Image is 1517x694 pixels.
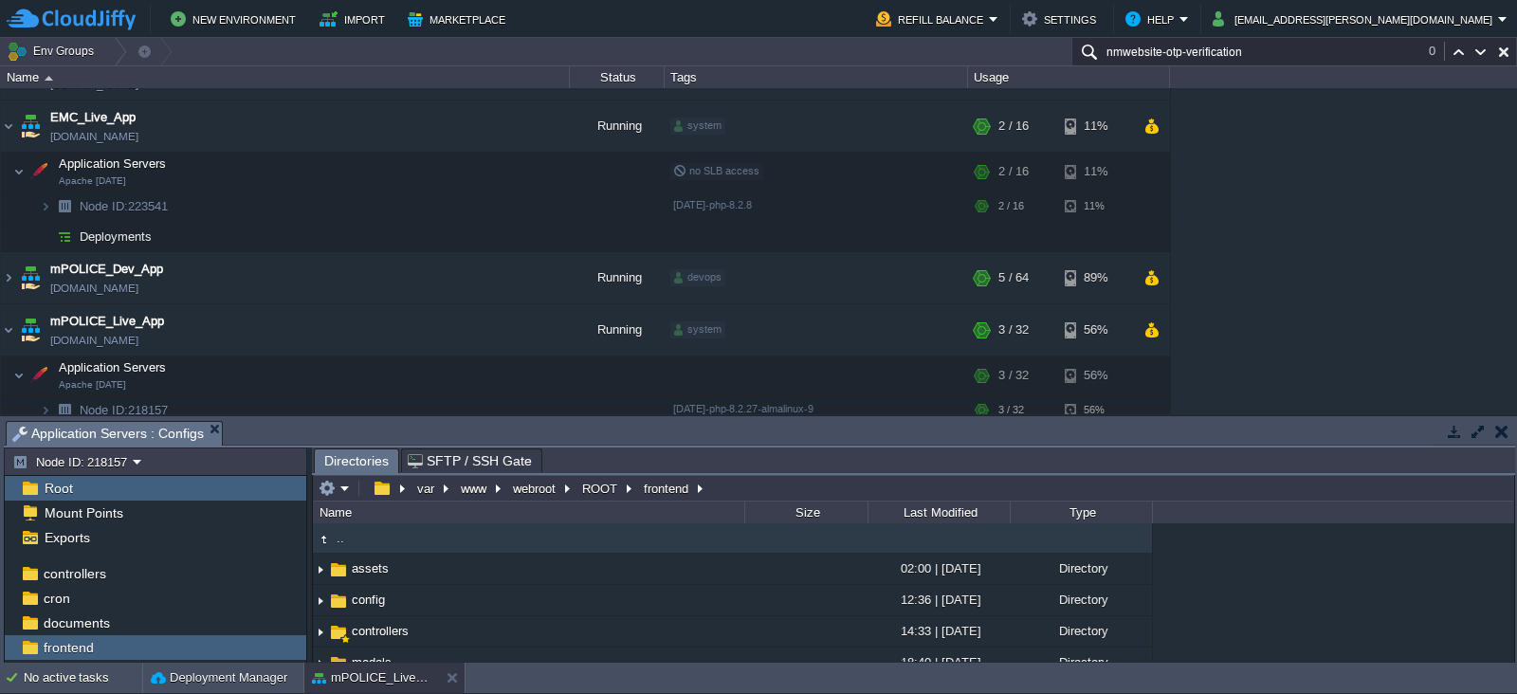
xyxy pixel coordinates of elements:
div: Status [571,66,664,88]
img: AMDAwAAAACH5BAEAAAAALAAAAAABAAEAAAICRAEAOw== [1,304,16,356]
a: Root [41,480,76,497]
a: Mount Points [41,504,126,521]
img: AMDAwAAAACH5BAEAAAAALAAAAAABAAEAAAICRAEAOw== [26,356,52,394]
img: AMDAwAAAACH5BAEAAAAALAAAAAABAAEAAAICRAEAOw== [328,559,349,580]
span: models [349,654,394,670]
button: Env Groups [7,38,101,64]
div: 3 / 32 [998,304,1029,356]
span: no SLB access [673,165,759,176]
img: AMDAwAAAACH5BAEAAAAALAAAAAABAAEAAAICRAEAOw== [313,648,328,678]
div: 2 / 16 [998,100,1029,152]
a: [DOMAIN_NAME] [50,279,138,298]
div: Tags [666,66,967,88]
div: 5 / 64 [998,252,1029,303]
button: www [458,480,491,497]
div: Directory [1010,585,1152,614]
div: Last Modified [869,502,1010,523]
img: AMDAwAAAACH5BAEAAAAALAAAAAABAAEAAAICRAEAOw== [40,222,51,251]
img: CloudJiffy [7,8,136,31]
div: 3 / 32 [998,395,1024,425]
img: AMDAwAAAACH5BAEAAAAALAAAAAABAAEAAAICRAEAOw== [17,304,44,356]
a: controllers [349,624,411,638]
button: Marketplace [408,8,511,30]
img: AMDAwAAAACH5BAEAAAAALAAAAAABAAEAAAICRAEAOw== [40,192,51,221]
div: 14:33 | [DATE] [868,616,1010,646]
a: Application ServersApache [DATE] [57,156,169,171]
img: AMDAwAAAACH5BAEAAAAALAAAAAABAAEAAAICRAEAOw== [313,586,328,615]
div: Directory [1010,616,1152,646]
a: Exports [41,529,93,546]
img: AMDAwAAAACH5BAEAAAAALAAAAAABAAEAAAICRAEAOw== [313,555,328,584]
div: 56% [1065,395,1126,425]
img: AMDAwAAAACH5BAEAAAAALAAAAAABAAEAAAICRAEAOw== [17,252,44,303]
button: [EMAIL_ADDRESS][PERSON_NAME][DOMAIN_NAME] [1213,8,1498,30]
button: var [414,480,439,497]
div: 2 / 16 [998,153,1029,191]
img: AMDAwAAAACH5BAEAAAAALAAAAAABAAEAAAICRAEAOw== [328,622,349,643]
div: Size [746,502,868,523]
div: 11% [1065,153,1126,191]
img: AMDAwAAAACH5BAEAAAAALAAAAAABAAEAAAICRAEAOw== [51,395,78,425]
div: Name [2,66,569,88]
button: mPOLICE_Live_App [312,668,431,687]
span: Directories [324,449,389,473]
img: AMDAwAAAACH5BAEAAAAALAAAAAABAAEAAAICRAEAOw== [45,76,53,81]
div: Running [570,100,665,152]
button: frontend [641,480,693,497]
span: Apache [DATE] [59,175,126,187]
span: Application Servers [57,359,169,375]
img: AMDAwAAAACH5BAEAAAAALAAAAAABAAEAAAICRAEAOw== [313,617,328,647]
div: 0 [1429,42,1445,61]
div: Running [570,304,665,356]
div: 02:00 | [DATE] [868,554,1010,583]
a: EMC_Live_App [50,108,136,127]
a: cron [40,590,73,607]
img: AMDAwAAAACH5BAEAAAAALAAAAAABAAEAAAICRAEAOw== [13,356,25,394]
span: Application Servers [57,155,169,172]
div: 56% [1065,304,1126,356]
img: AMDAwAAAACH5BAEAAAAALAAAAAABAAEAAAICRAEAOw== [328,653,349,674]
div: 56% [1065,356,1126,394]
a: controllers [40,565,109,582]
button: Settings [1022,8,1102,30]
span: 218157 [78,402,171,418]
div: Name [315,502,744,523]
img: AMDAwAAAACH5BAEAAAAALAAAAAABAAEAAAICRAEAOw== [313,529,334,550]
button: Help [1125,8,1179,30]
a: models [349,655,394,669]
a: Node ID:218157 [78,402,171,418]
div: 11% [1065,100,1126,152]
div: 12:36 | [DATE] [868,585,1010,614]
span: controllers [349,623,411,639]
a: Deployments [78,228,155,245]
a: assets [349,560,392,576]
button: New Environment [171,8,302,30]
img: AMDAwAAAACH5BAEAAAAALAAAAAABAAEAAAICRAEAOw== [40,395,51,425]
a: mPOLICE_Dev_App [50,260,163,279]
div: Usage [969,66,1169,88]
img: AMDAwAAAACH5BAEAAAAALAAAAAABAAEAAAICRAEAOw== [328,591,349,612]
a: mPOLICE_Live_App [50,312,164,331]
a: config [349,592,388,608]
img: AMDAwAAAACH5BAEAAAAALAAAAAABAAEAAAICRAEAOw== [1,252,16,303]
div: No active tasks [24,663,142,693]
button: Refill Balance [876,8,989,30]
span: 223541 [78,198,171,214]
div: system [670,321,725,338]
div: 18:40 | [DATE] [868,648,1010,677]
span: frontend [40,639,97,656]
a: documents [40,614,113,631]
a: .. [334,530,347,546]
button: ROOT [579,480,622,497]
div: 11% [1065,192,1126,221]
